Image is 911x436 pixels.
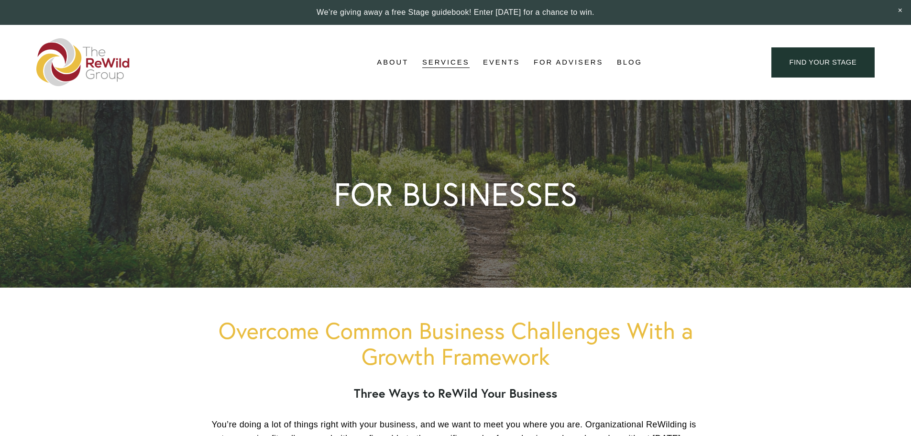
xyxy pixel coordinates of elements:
a: Events [483,56,520,70]
span: About [377,56,408,69]
a: Blog [617,56,642,70]
span: Services [422,56,470,69]
a: For Advisers [534,56,603,70]
h1: Overcome Common Business Challenges With a Growth Framework [212,318,700,369]
strong: Three Ways to ReWild Your Business [354,385,557,401]
h1: FOR BUSINESSES [334,178,577,210]
a: find your stage [771,47,875,78]
a: folder dropdown [377,56,408,70]
a: folder dropdown [422,56,470,70]
img: The ReWild Group [36,38,130,86]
